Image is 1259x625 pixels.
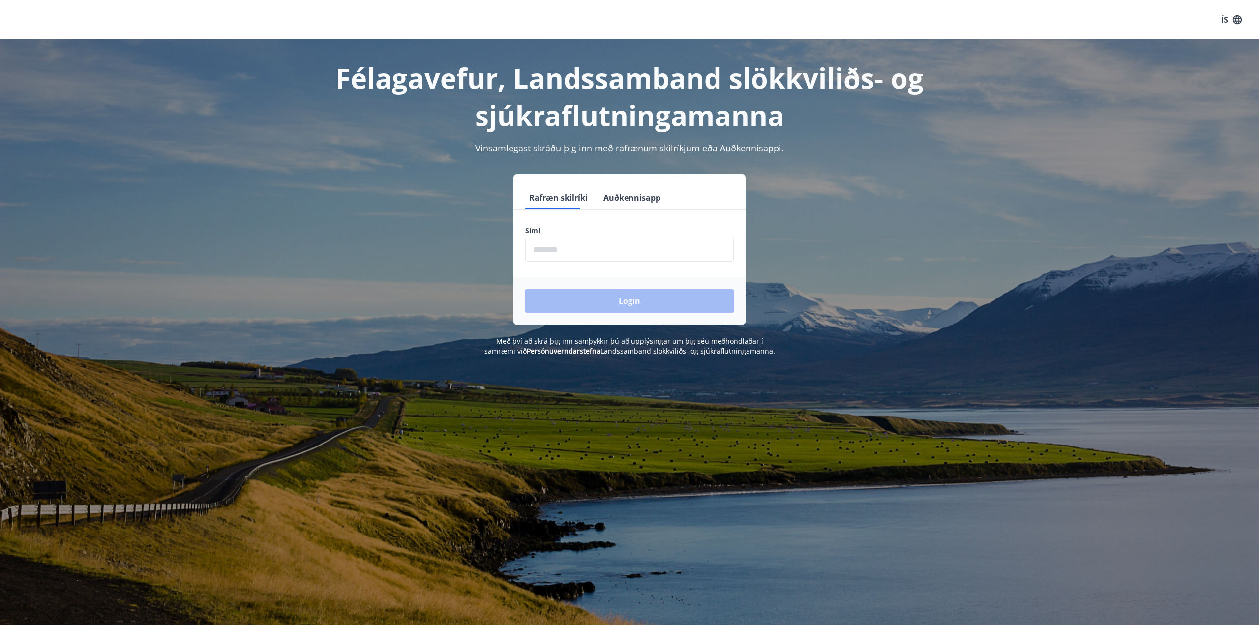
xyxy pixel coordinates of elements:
a: Persónuverndarstefna [527,346,600,356]
button: ÍS [1216,11,1247,29]
span: Með því að skrá þig inn samþykkir þú að upplýsingar um þig séu meðhöndlaðar í samræmi við Landssa... [484,336,775,356]
button: Rafræn skilríki [525,186,592,209]
label: Sími [525,226,734,236]
h1: Félagavefur, Landssamband slökkviliðs- og sjúkraflutningamanna [287,59,972,134]
button: Auðkennisapp [600,186,664,209]
span: Vinsamlegast skráðu þig inn með rafrænum skilríkjum eða Auðkennisappi. [475,142,784,154]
